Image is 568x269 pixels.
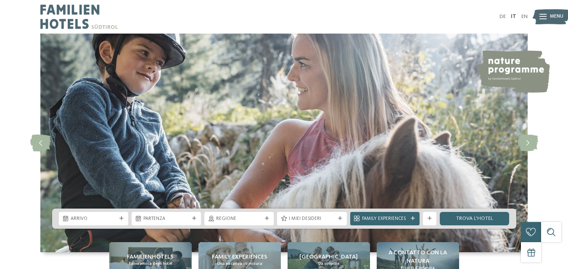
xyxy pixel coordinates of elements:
[289,216,335,222] span: I miei desideri
[212,253,267,261] span: Family experiences
[318,261,339,266] span: Da scoprire
[217,261,262,266] span: Una vacanza su misura
[299,253,358,261] span: [GEOGRAPHIC_DATA]
[143,216,189,222] span: Partenza
[380,248,456,265] span: A contatto con la natura
[129,261,172,266] span: Panoramica degli hotel
[440,212,509,225] a: trova l’hotel
[499,14,506,19] a: DE
[40,34,528,252] img: Family hotel Alto Adige: the happy family places!
[521,14,528,19] a: EN
[216,216,262,222] span: Regione
[127,253,174,261] span: Familienhotels
[511,14,516,19] a: IT
[550,13,563,20] span: Menu
[476,50,550,93] img: nature programme by Familienhotels Südtirol
[362,216,408,222] span: Family Experiences
[71,216,116,222] span: Arrivo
